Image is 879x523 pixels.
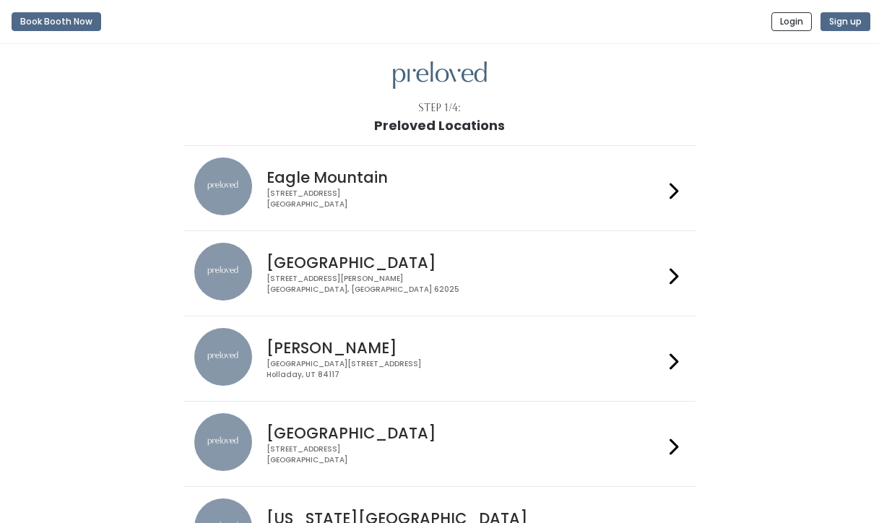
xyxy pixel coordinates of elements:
a: preloved location [GEOGRAPHIC_DATA] [STREET_ADDRESS][PERSON_NAME][GEOGRAPHIC_DATA], [GEOGRAPHIC_D... [194,243,685,304]
button: Login [771,12,812,31]
img: preloved location [194,413,252,471]
div: [STREET_ADDRESS] [GEOGRAPHIC_DATA] [267,189,664,209]
h1: Preloved Locations [374,118,505,133]
button: Book Booth Now [12,12,101,31]
a: preloved location [PERSON_NAME] [GEOGRAPHIC_DATA][STREET_ADDRESS]Holladay, UT 84117 [194,328,685,389]
a: Book Booth Now [12,6,101,38]
h4: [GEOGRAPHIC_DATA] [267,254,664,271]
h4: [PERSON_NAME] [267,340,664,356]
h4: Eagle Mountain [267,169,664,186]
img: preloved location [194,157,252,215]
div: [STREET_ADDRESS] [GEOGRAPHIC_DATA] [267,444,664,465]
a: preloved location [GEOGRAPHIC_DATA] [STREET_ADDRESS][GEOGRAPHIC_DATA] [194,413,685,475]
img: preloved logo [393,61,487,90]
button: Sign up [820,12,870,31]
div: [STREET_ADDRESS][PERSON_NAME] [GEOGRAPHIC_DATA], [GEOGRAPHIC_DATA] 62025 [267,274,664,295]
h4: [GEOGRAPHIC_DATA] [267,425,664,441]
a: preloved location Eagle Mountain [STREET_ADDRESS][GEOGRAPHIC_DATA] [194,157,685,219]
div: [GEOGRAPHIC_DATA][STREET_ADDRESS] Holladay, UT 84117 [267,359,664,380]
img: preloved location [194,328,252,386]
img: preloved location [194,243,252,301]
div: Step 1/4: [418,100,461,116]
